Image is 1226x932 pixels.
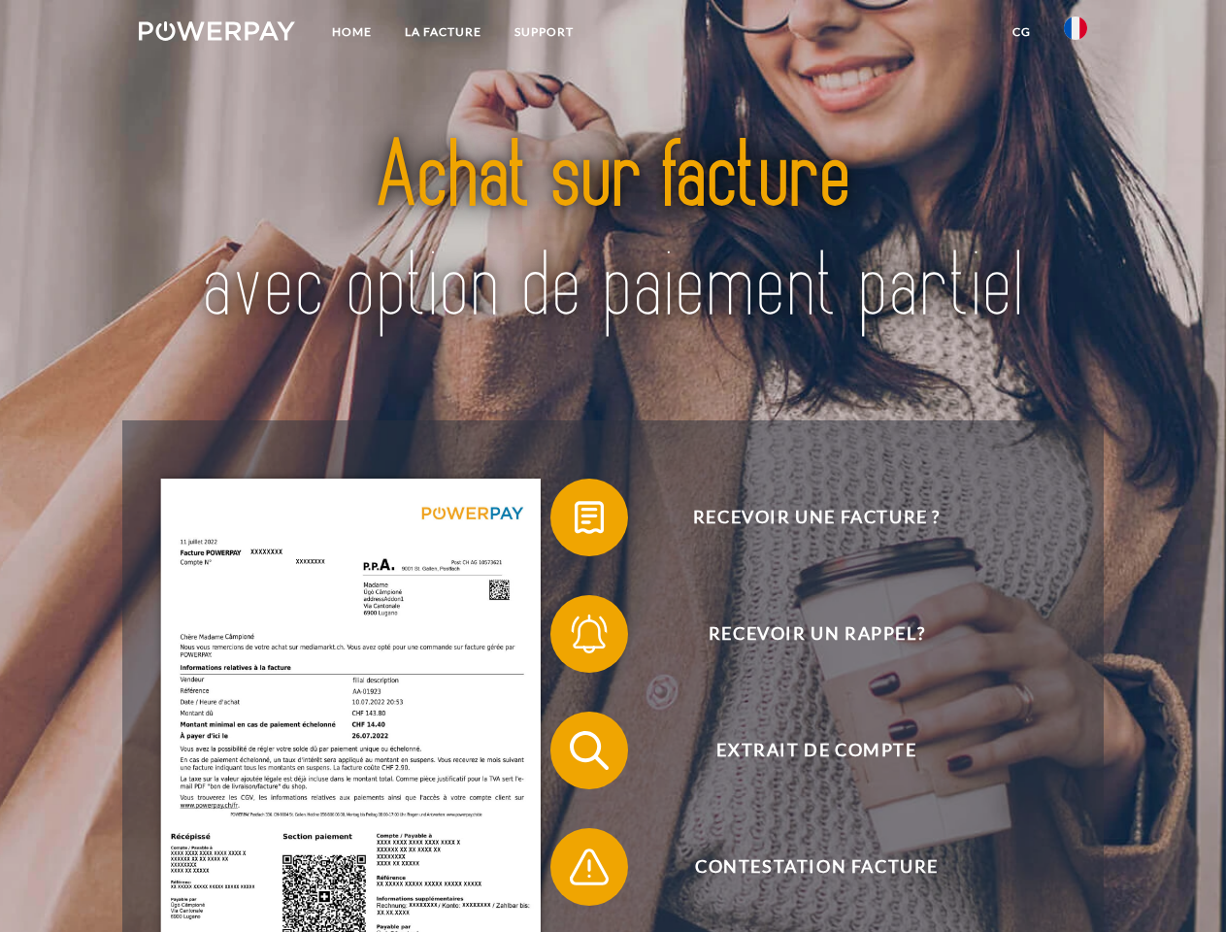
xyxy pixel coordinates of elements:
[388,15,498,50] a: LA FACTURE
[550,828,1055,906] button: Contestation Facture
[139,21,295,41] img: logo-powerpay-white.svg
[565,610,613,658] img: qb_bell.svg
[565,726,613,775] img: qb_search.svg
[579,479,1054,556] span: Recevoir une facture ?
[550,712,1055,789] button: Extrait de compte
[550,479,1055,556] button: Recevoir une facture ?
[550,595,1055,673] button: Recevoir un rappel?
[565,493,613,542] img: qb_bill.svg
[579,712,1054,789] span: Extrait de compte
[996,15,1047,50] a: CG
[565,843,613,891] img: qb_warning.svg
[579,828,1054,906] span: Contestation Facture
[1064,17,1087,40] img: fr
[185,93,1041,372] img: title-powerpay_fr.svg
[498,15,590,50] a: Support
[579,595,1054,673] span: Recevoir un rappel?
[315,15,388,50] a: Home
